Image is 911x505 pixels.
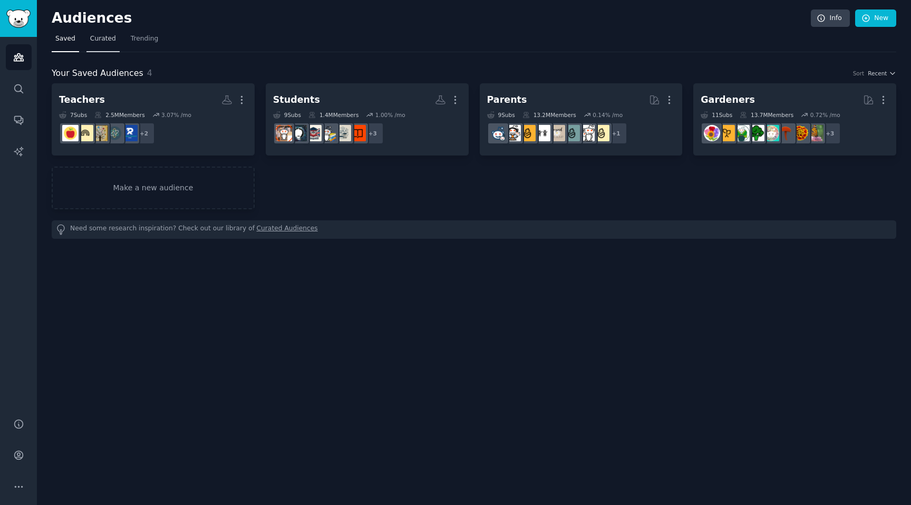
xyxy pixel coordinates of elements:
div: 2.5M Members [94,111,144,119]
div: Students [273,93,320,106]
a: Trending [127,31,162,52]
img: InternationalStudents [276,125,292,141]
span: Curated [90,34,116,44]
img: Teachers [62,125,79,141]
img: ScienceTeachers [106,125,123,141]
a: Parents9Subs13.2MMembers0.14% /mo+1ParentingdadditSingleParentsbeyondthebumptoddlersNewParentspar... [480,83,683,156]
img: vegetablegardening [748,125,764,141]
div: 3.07 % /mo [161,111,191,119]
span: Your Saved Audiences [52,67,143,80]
img: flowers [704,125,720,141]
button: Recent [868,70,896,77]
a: Make a new audience [52,167,255,209]
div: 0.14 % /mo [593,111,623,119]
img: parentsofmultiples [505,125,521,141]
div: Sort [853,70,865,77]
img: beyondthebump [549,125,565,141]
img: toddlers [534,125,550,141]
span: Trending [131,34,158,44]
img: AustralianTeachers [77,125,93,141]
a: Saved [52,31,79,52]
div: 9 Sub s [487,111,515,119]
div: Need some research inspiration? Check out our library of [52,220,896,239]
img: gardening [807,125,823,141]
img: Parents [490,125,506,141]
div: 9 Sub s [273,111,301,119]
span: Saved [55,34,75,44]
img: Professors [320,125,336,141]
img: examhelprs [350,125,366,141]
div: 13.2M Members [522,111,576,119]
img: SavageGarden [733,125,750,141]
img: teaching [92,125,108,141]
img: PhysicsStudents [290,125,307,141]
div: + 3 [819,122,841,144]
img: succulents [763,125,779,141]
img: GummySearch logo [6,9,31,28]
a: Teachers7Subs2.5MMembers3.07% /mo+2TeacherRecordScienceTeachersteachingAustralianTeachersTeachers [52,83,255,156]
a: Curated Audiences [257,224,318,235]
img: daddit [578,125,595,141]
img: College_Homework [335,125,351,141]
a: Info [811,9,850,27]
div: + 2 [133,122,155,144]
img: Parenting [593,125,609,141]
div: Teachers [59,93,105,106]
div: 1.00 % /mo [375,111,405,119]
img: UKUniversityStudents [305,125,322,141]
a: Students9Subs1.4MMembers1.00% /mo+3examhelprsCollege_HomeworkProfessorsUKUniversityStudentsPhysic... [266,83,469,156]
img: mycology [778,125,794,141]
div: + 1 [605,122,627,144]
h2: Audiences [52,10,811,27]
div: 13.7M Members [740,111,793,119]
div: + 3 [362,122,384,144]
div: 11 Sub s [701,111,732,119]
div: 1.4M Members [308,111,358,119]
div: Parents [487,93,527,106]
a: Gardeners11Subs13.7MMembers0.72% /mo+3gardeningwhatsthisplantmycologysucculentsvegetablegardening... [693,83,896,156]
div: Gardeners [701,93,755,106]
img: NewParents [519,125,536,141]
div: 7 Sub s [59,111,87,119]
span: 4 [147,68,152,78]
a: Curated [86,31,120,52]
img: SingleParents [564,125,580,141]
img: TeacherRecord [121,125,138,141]
a: New [855,9,896,27]
div: 0.72 % /mo [810,111,840,119]
img: GardeningUK [719,125,735,141]
img: whatsthisplant [792,125,809,141]
span: Recent [868,70,887,77]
